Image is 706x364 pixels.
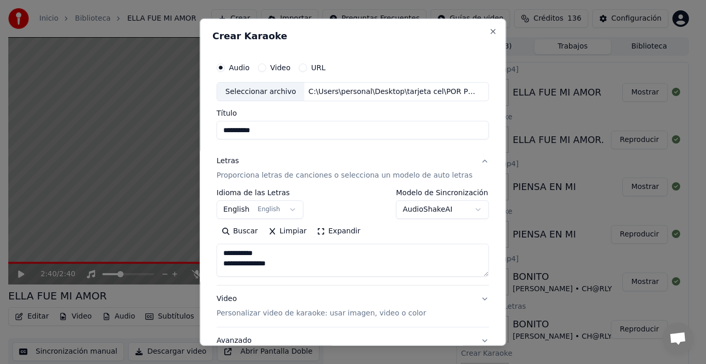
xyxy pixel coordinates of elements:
[217,223,263,240] button: Buscar
[217,148,489,189] button: LetrasProporciona letras de canciones o selecciona un modelo de auto letras
[217,189,303,196] label: Idioma de las Letras
[304,86,480,97] div: C:\Users\personal\Desktop\tarjeta cel\POR PURO GUSTO. CH@RLY\AUD-20250117-WA0006.mp3
[217,327,489,354] button: Avanzado
[217,82,304,101] div: Seleccionar archivo
[212,31,493,40] h2: Crear Karaoke
[270,64,290,71] label: Video
[217,294,426,319] div: Video
[396,189,489,196] label: Modelo de Sincronización
[217,189,489,285] div: LetrasProporciona letras de canciones o selecciona un modelo de auto letras
[217,170,472,181] p: Proporciona letras de canciones o selecciona un modelo de auto letras
[312,223,366,240] button: Expandir
[311,64,326,71] label: URL
[263,223,312,240] button: Limpiar
[217,156,239,166] div: Letras
[217,109,489,117] label: Título
[229,64,250,71] label: Audio
[217,286,489,327] button: VideoPersonalizar video de karaoke: usar imagen, video o color
[217,308,426,319] p: Personalizar video de karaoke: usar imagen, video o color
